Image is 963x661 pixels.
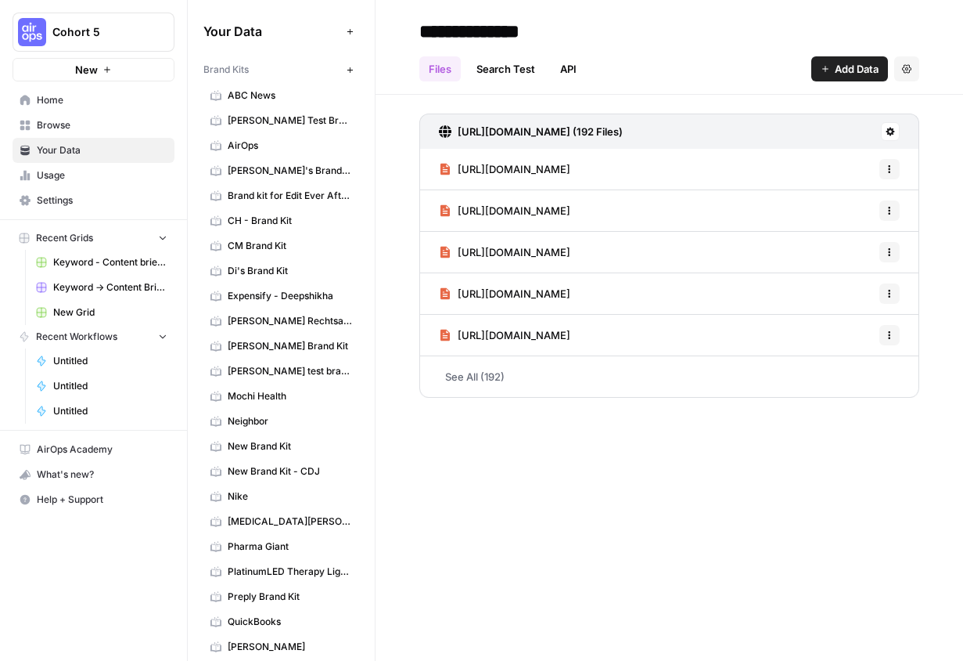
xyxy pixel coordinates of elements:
[53,305,167,320] span: New Grid
[419,56,461,81] a: Files
[36,330,117,344] span: Recent Workflows
[13,462,174,487] button: What's new?
[458,161,570,177] span: [URL][DOMAIN_NAME]
[458,244,570,260] span: [URL][DOMAIN_NAME]
[29,374,174,399] a: Untitled
[37,143,167,157] span: Your Data
[228,515,352,529] span: [MEDICAL_DATA][PERSON_NAME]
[203,258,359,284] a: Di's Brand Kit
[13,138,174,163] a: Your Data
[53,280,167,294] span: Keyword -> Content Brief -> Article
[13,58,174,81] button: New
[228,239,352,253] span: CM Brand Kit
[18,18,46,46] img: Cohort 5 Logo
[458,327,570,343] span: [URL][DOMAIN_NAME]
[37,193,167,208] span: Settings
[37,93,167,107] span: Home
[29,399,174,424] a: Untitled
[228,339,352,353] span: [PERSON_NAME] Brand Kit
[53,379,167,393] span: Untitled
[203,484,359,509] a: Nike
[13,487,174,512] button: Help + Support
[228,464,352,479] span: New Brand Kit - CDJ
[75,62,98,78] span: New
[13,163,174,188] a: Usage
[203,183,359,208] a: Brand kit for Edit Ever After ([PERSON_NAME])
[439,232,570,273] a: [URL][DOMAIN_NAME]
[203,359,359,384] a: [PERSON_NAME] test brand kit
[13,113,174,138] a: Browse
[29,250,174,275] a: Keyword - Content brief - Article (Airops builders)
[203,22,340,41] span: Your Data
[228,264,352,278] span: Di's Brand Kit
[29,349,174,374] a: Untitled
[37,168,167,182] span: Usage
[53,354,167,368] span: Untitled
[551,56,586,81] a: API
[37,118,167,132] span: Browse
[13,13,174,52] button: Workspace: Cohort 5
[467,56,544,81] a: Search Test
[228,114,352,128] span: [PERSON_NAME] Test Brand Kit
[37,442,167,457] span: AirOps Academy
[203,208,359,233] a: CH - Brand Kit
[419,356,919,397] a: See All (192)
[203,609,359,634] a: QuickBooks
[52,24,147,40] span: Cohort 5
[203,284,359,309] a: Expensify - Deepshikha
[439,273,570,314] a: [URL][DOMAIN_NAME]
[203,83,359,108] a: ABC News
[203,534,359,559] a: Pharma Giant
[228,389,352,403] span: Mochi Health
[53,255,167,269] span: Keyword - Content brief - Article (Airops builders)
[228,289,352,303] span: Expensify - Deepshikha
[228,640,352,654] span: [PERSON_NAME]
[203,309,359,334] a: [PERSON_NAME] Rechtsanwälte
[228,139,352,153] span: AirOps
[835,61,879,77] span: Add Data
[203,133,359,158] a: AirOps
[228,364,352,378] span: [PERSON_NAME] test brand kit
[228,590,352,604] span: Preply Brand Kit
[458,286,570,302] span: [URL][DOMAIN_NAME]
[439,149,570,190] a: [URL][DOMAIN_NAME]
[203,634,359,659] a: [PERSON_NAME]
[228,164,352,178] span: [PERSON_NAME]'s Brand Kit
[228,565,352,579] span: PlatinumLED Therapy Lights
[228,439,352,453] span: New Brand Kit
[203,409,359,434] a: Neighbor
[53,404,167,418] span: Untitled
[228,414,352,428] span: Neighbor
[228,489,352,504] span: Nike
[13,188,174,213] a: Settings
[439,190,570,231] a: [URL][DOMAIN_NAME]
[439,114,623,149] a: [URL][DOMAIN_NAME] (192 Files)
[13,463,174,486] div: What's new?
[439,315,570,356] a: [URL][DOMAIN_NAME]
[13,325,174,349] button: Recent Workflows
[13,437,174,462] a: AirOps Academy
[228,189,352,203] span: Brand kit for Edit Ever After ([PERSON_NAME])
[228,615,352,629] span: QuickBooks
[228,314,352,328] span: [PERSON_NAME] Rechtsanwälte
[228,88,352,103] span: ABC News
[203,233,359,258] a: CM Brand Kit
[29,300,174,325] a: New Grid
[228,540,352,554] span: Pharma Giant
[203,63,249,77] span: Brand Kits
[203,384,359,409] a: Mochi Health
[228,214,352,228] span: CH - Brand Kit
[203,108,359,133] a: [PERSON_NAME] Test Brand Kit
[203,459,359,484] a: New Brand Kit - CDJ
[458,203,570,219] span: [URL][DOMAIN_NAME]
[203,509,359,534] a: [MEDICAL_DATA][PERSON_NAME]
[811,56,888,81] button: Add Data
[203,434,359,459] a: New Brand Kit
[458,124,623,139] h3: [URL][DOMAIN_NAME] (192 Files)
[203,559,359,584] a: PlatinumLED Therapy Lights
[203,158,359,183] a: [PERSON_NAME]'s Brand Kit
[13,88,174,113] a: Home
[203,584,359,609] a: Preply Brand Kit
[36,231,93,245] span: Recent Grids
[13,226,174,250] button: Recent Grids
